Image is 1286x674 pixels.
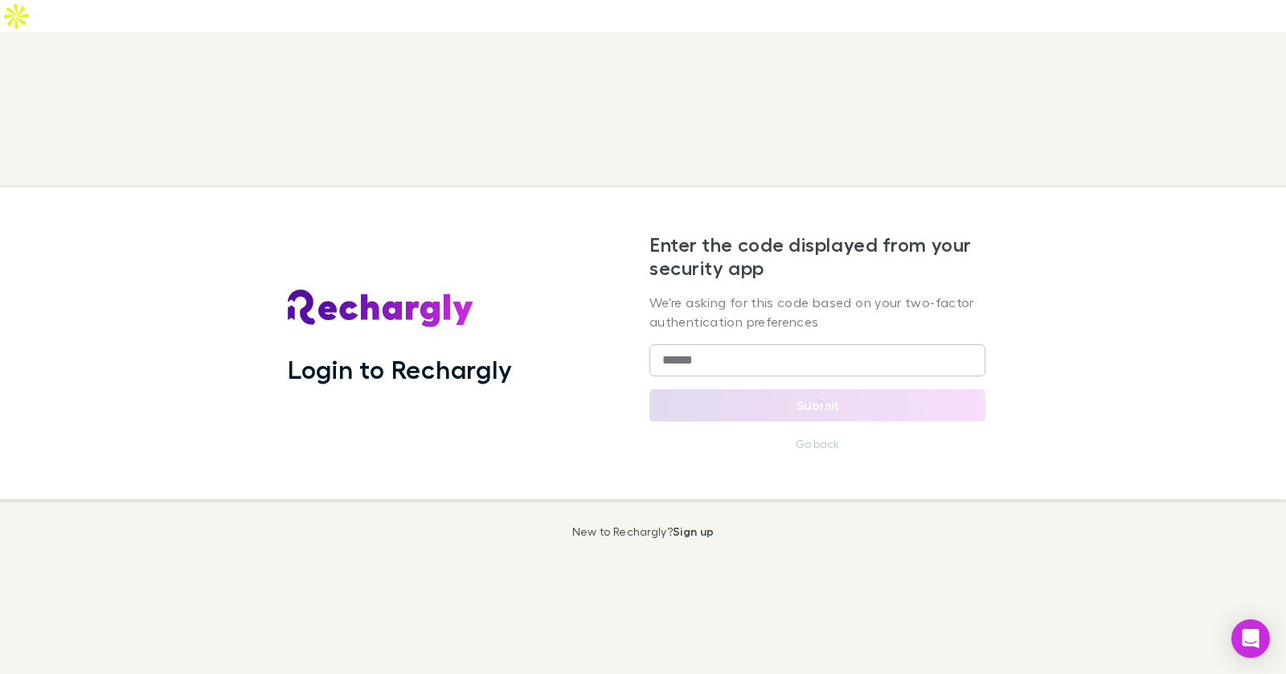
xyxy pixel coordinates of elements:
[288,354,512,384] h1: Login to Rechargly
[649,293,985,331] p: We're asking for this code based on your two-factor authentication preferences
[649,233,985,280] h2: Enter the code displayed from your security app
[1231,619,1270,658] div: Open Intercom Messenger
[649,389,985,421] button: Submit
[288,290,474,328] img: Rechargly's Logo
[673,524,714,538] a: Sign up
[572,525,715,538] p: New to Rechargly?
[786,434,849,454] button: Go back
